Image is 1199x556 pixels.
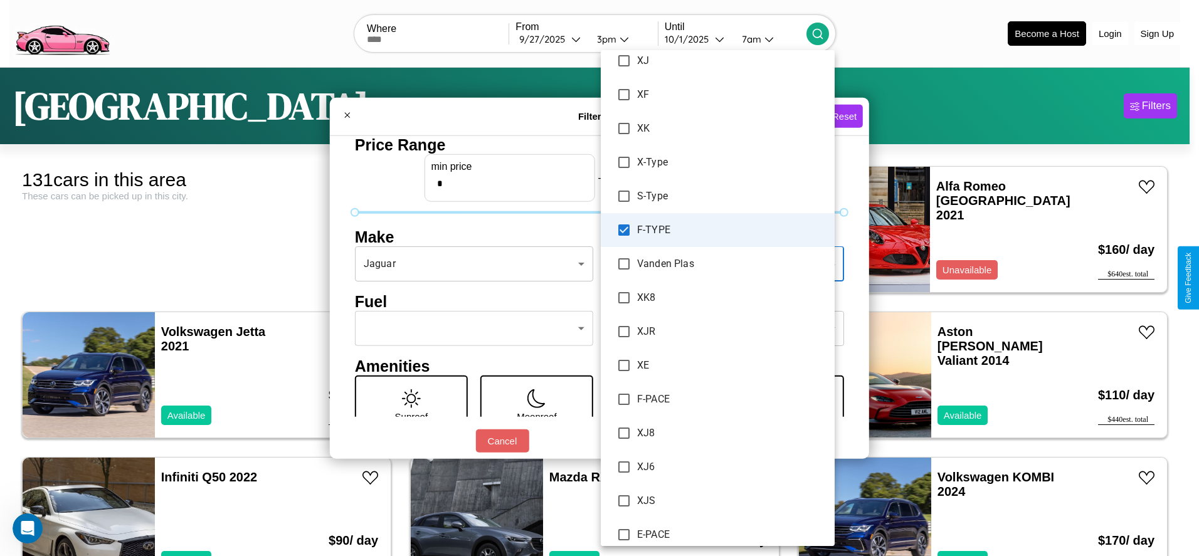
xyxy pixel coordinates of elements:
[637,324,825,339] span: XJR
[1184,253,1193,303] div: Give Feedback
[637,290,825,305] span: XK8
[637,121,825,136] span: XK
[13,513,43,543] iframe: Intercom live chat
[637,493,825,508] span: XJS
[637,358,825,373] span: XE
[637,155,825,170] span: X-Type
[637,189,825,204] span: S-Type
[637,256,825,271] span: Vanden Plas
[637,459,825,475] span: XJ6
[637,392,825,407] span: F-PACE
[637,426,825,441] span: XJ8
[637,53,825,68] span: XJ
[637,527,825,542] span: E-PACE
[637,223,825,238] span: F-TYPE
[637,87,825,102] span: XF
